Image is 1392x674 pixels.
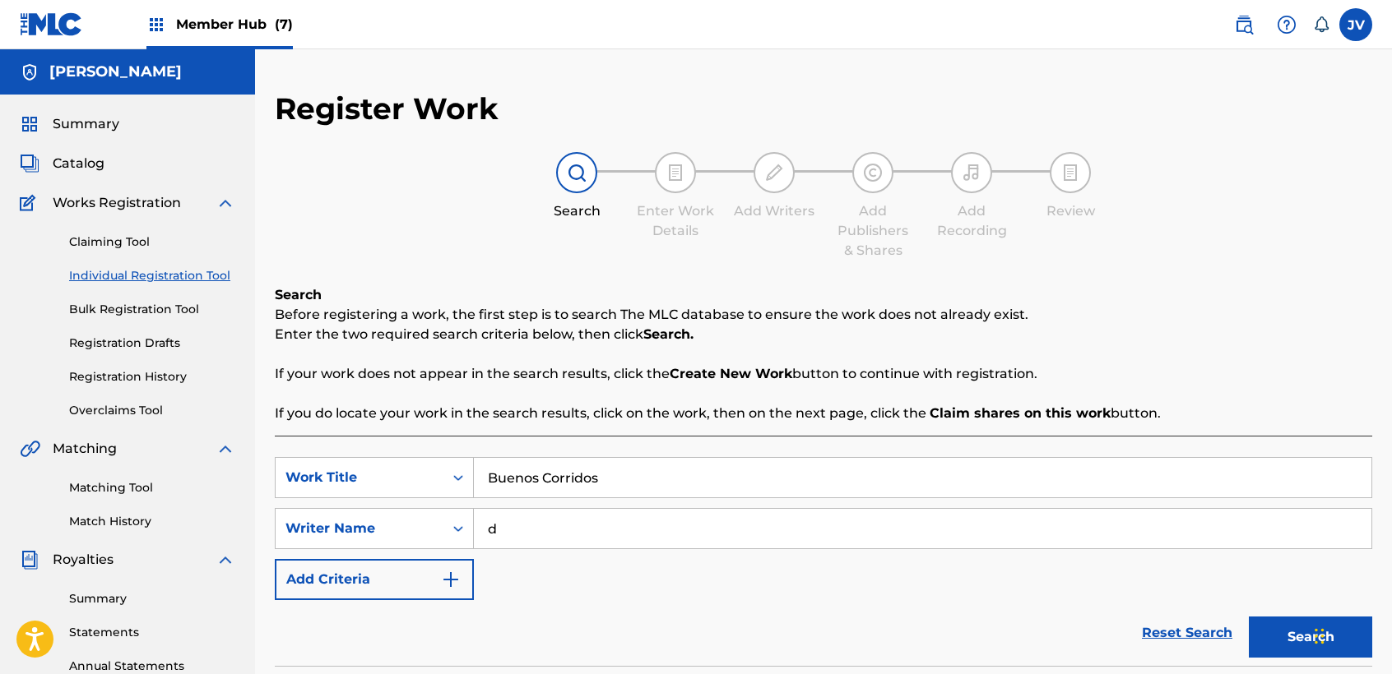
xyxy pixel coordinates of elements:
[930,405,1111,421] strong: Claim shares on this work
[441,570,461,589] img: 9d2ae6d4665cec9f34b9.svg
[53,114,119,134] span: Summary
[1310,595,1392,674] div: Widget de chat
[1310,595,1392,674] iframe: Chat Widget
[20,62,39,82] img: Accounts
[49,62,182,81] h5: Josue Balderrama Carreño
[69,479,235,496] a: Matching Tool
[1277,15,1297,35] img: help
[285,519,434,538] div: Writer Name
[69,513,235,530] a: Match History
[275,364,1372,384] p: If your work does not appear in the search results, click the button to continue with registration.
[1346,433,1392,566] iframe: Resource Center
[69,368,235,385] a: Registration History
[20,114,39,134] img: Summary
[567,163,587,182] img: step indicator icon for Search
[20,154,39,173] img: Catalog
[1227,8,1260,41] a: Public Search
[1313,16,1329,33] div: Notifications
[146,15,166,35] img: Top Rightsholders
[69,590,235,607] a: Summary
[20,550,39,570] img: Royalties
[930,201,1013,241] div: Add Recording
[176,15,293,34] span: Member Hub
[275,305,1372,325] p: Before registering a work, the first step is to search The MLC database to ensure the work does n...
[643,326,694,342] strong: Search.
[275,90,499,127] h2: Register Work
[275,325,1372,344] p: Enter the two required search criteria below, then click
[1234,15,1254,35] img: search
[962,163,981,182] img: step indicator icon for Add Recording
[536,201,618,221] div: Search
[634,201,717,241] div: Enter Work Details
[53,439,117,459] span: Matching
[216,193,235,213] img: expand
[863,163,883,182] img: step indicator icon for Add Publishers & Shares
[670,366,792,381] strong: Create New Work
[1339,8,1372,41] div: User Menu
[216,439,235,459] img: expand
[275,559,474,600] button: Add Criteria
[53,550,114,570] span: Royalties
[832,201,914,261] div: Add Publishers & Shares
[275,404,1372,423] p: If you do locate your work in the search results, click on the work, then on the next page, click...
[275,457,1372,666] form: Search Form
[1270,8,1303,41] div: Help
[69,402,235,419] a: Overclaims Tool
[69,267,235,284] a: Individual Registration Tool
[20,114,119,134] a: SummarySummary
[53,193,181,213] span: Works Registration
[69,233,235,251] a: Claiming Tool
[53,154,104,173] span: Catalog
[764,163,784,182] img: step indicator icon for Add Writers
[216,550,235,570] img: expand
[69,624,235,641] a: Statements
[69,301,235,318] a: Bulk Registration Tool
[1315,612,1325,661] div: Arrastrar
[1249,616,1372,658] button: Search
[275,16,293,32] span: (7)
[20,439,40,459] img: Matching
[69,335,235,352] a: Registration Drafts
[1029,201,1111,221] div: Review
[275,287,322,302] b: Search
[666,163,685,182] img: step indicator icon for Enter Work Details
[285,468,434,487] div: Work Title
[20,193,41,213] img: Works Registration
[1060,163,1080,182] img: step indicator icon for Review
[1134,615,1241,651] a: Reset Search
[20,12,83,36] img: MLC Logo
[20,154,104,173] a: CatalogCatalog
[733,201,815,221] div: Add Writers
